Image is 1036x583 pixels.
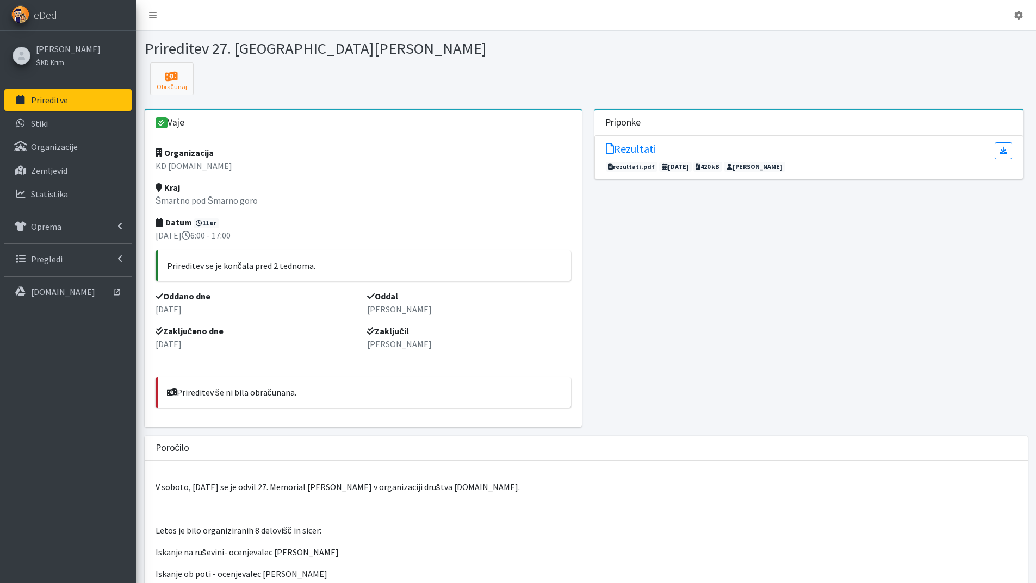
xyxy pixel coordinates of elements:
[4,216,132,237] a: Oprema
[4,136,132,158] a: Organizacije
[606,162,658,172] span: rezultati.pdf
[34,7,59,23] span: eDedi
[605,117,641,128] h3: Priponke
[167,386,563,399] p: Prireditev še ni bila obračunana.
[31,221,61,232] p: Oprema
[156,337,359,350] p: [DATE]
[31,286,95,297] p: [DOMAIN_NAME]
[606,142,656,159] a: Rezultati
[156,325,224,336] strong: Zaključeno dne
[194,218,220,228] span: 11 ur
[156,147,214,158] strong: Organizacija
[156,480,1017,493] p: V soboto, [DATE] se je odvil 27. Memorial [PERSON_NAME] v organizaciji društva [DOMAIN_NAME].
[156,217,192,228] strong: Datum
[367,325,409,336] strong: Zaključil
[606,142,656,155] h5: Rezultati
[156,546,1017,559] p: Iskanje na ruševini- ocenjevalec [PERSON_NAME]
[156,182,180,193] strong: Kraj
[31,165,67,176] p: Zemljevid
[367,337,571,350] p: [PERSON_NAME]
[724,162,785,172] span: [PERSON_NAME]
[145,39,582,58] h1: Prireditev 27. [GEOGRAPHIC_DATA][PERSON_NAME]
[31,118,48,129] p: Stiki
[156,442,190,454] h3: Poročilo
[156,291,210,302] strong: Oddano dne
[36,58,64,67] small: ŠKD Krim
[31,95,68,105] p: Prireditve
[31,254,63,265] p: Pregledi
[4,281,132,303] a: [DOMAIN_NAME]
[367,291,398,302] strong: Oddal
[156,567,1017,580] p: Iskanje ob poti - ocenjevalec [PERSON_NAME]
[4,248,132,270] a: Pregledi
[156,117,185,129] h3: Vaje
[11,5,29,23] img: eDedi
[150,62,194,95] button: Obračunaj
[693,162,723,172] span: 420 kB
[156,194,572,207] p: Šmartno pod Šmarno goro
[31,141,78,152] p: Organizacije
[156,524,1017,537] p: Letos je bilo organiziranih 8 delovišč in sicer:
[4,112,132,134] a: Stiki
[156,303,359,316] p: [DATE]
[4,183,132,205] a: Statistika
[4,89,132,111] a: Prireditve
[167,259,563,272] p: Prireditev se je končala pred 2 tednoma.
[659,162,692,172] span: [DATE]
[4,160,132,181] a: Zemljevid
[367,303,571,316] p: [PERSON_NAME]
[31,189,68,199] p: Statistika
[156,229,572,242] p: [DATE] 6:00 - 17:00
[156,159,572,172] p: KD [DOMAIN_NAME]
[36,42,101,55] a: [PERSON_NAME]
[36,55,101,68] a: ŠKD Krim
